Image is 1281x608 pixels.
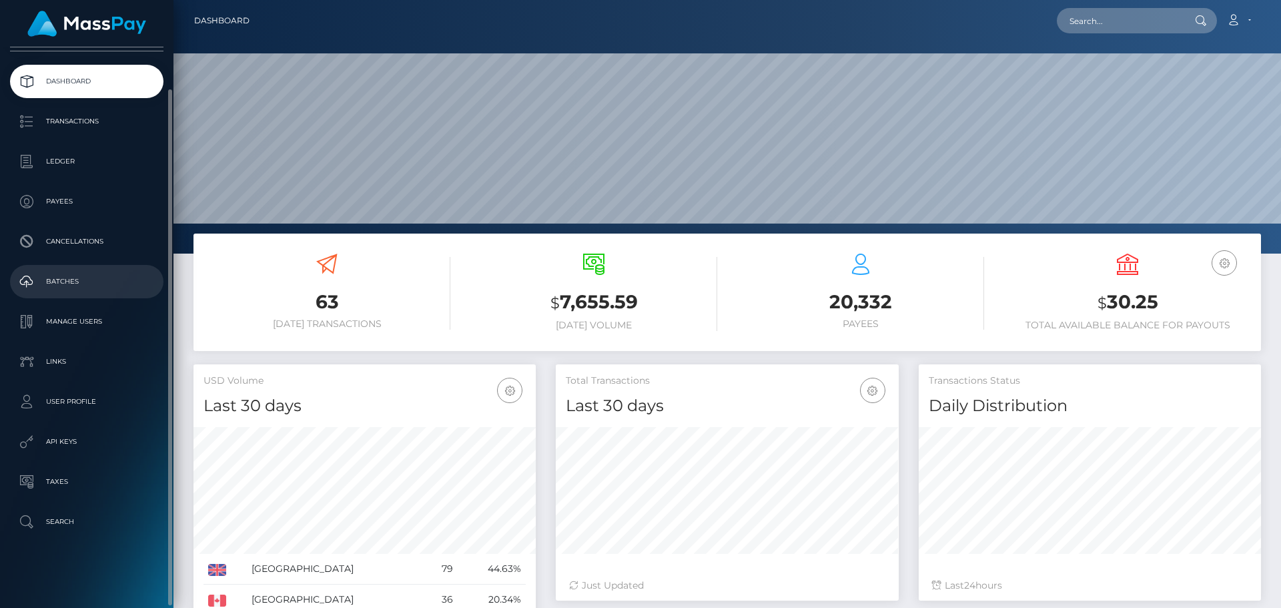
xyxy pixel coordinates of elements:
p: Payees [15,192,158,212]
td: 44.63% [458,554,526,585]
p: Search [15,512,158,532]
h5: Transactions Status [929,374,1251,388]
a: Payees [10,185,163,218]
a: Taxes [10,465,163,499]
a: Dashboard [194,7,250,35]
h5: USD Volume [203,374,526,388]
a: Ledger [10,145,163,178]
h6: [DATE] Volume [470,320,717,331]
p: Batches [15,272,158,292]
small: $ [550,294,560,312]
a: API Keys [10,425,163,459]
p: Ledger [15,151,158,172]
a: Links [10,345,163,378]
small: $ [1098,294,1107,312]
h6: Payees [737,318,984,330]
a: Cancellations [10,225,163,258]
a: Batches [10,265,163,298]
p: Links [15,352,158,372]
p: Dashboard [15,71,158,91]
h6: [DATE] Transactions [203,318,450,330]
p: User Profile [15,392,158,412]
img: CA.png [208,595,226,607]
a: User Profile [10,385,163,418]
p: API Keys [15,432,158,452]
input: Search... [1057,8,1182,33]
a: Search [10,505,163,539]
h4: Last 30 days [203,394,526,418]
a: Manage Users [10,305,163,338]
img: GB.png [208,564,226,576]
h3: 7,655.59 [470,289,717,316]
p: Manage Users [15,312,158,332]
h5: Total Transactions [566,374,888,388]
a: Dashboard [10,65,163,98]
td: 79 [425,554,458,585]
div: Last hours [932,579,1248,593]
p: Transactions [15,111,158,131]
h3: 30.25 [1004,289,1251,316]
p: Cancellations [15,232,158,252]
img: MassPay Logo [27,11,146,37]
td: [GEOGRAPHIC_DATA] [247,554,424,585]
h3: 20,332 [737,289,984,315]
div: Just Updated [569,579,885,593]
p: Taxes [15,472,158,492]
span: 24 [964,579,975,591]
h4: Last 30 days [566,394,888,418]
h4: Daily Distribution [929,394,1251,418]
h6: Total Available Balance for Payouts [1004,320,1251,331]
a: Transactions [10,105,163,138]
h3: 63 [203,289,450,315]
